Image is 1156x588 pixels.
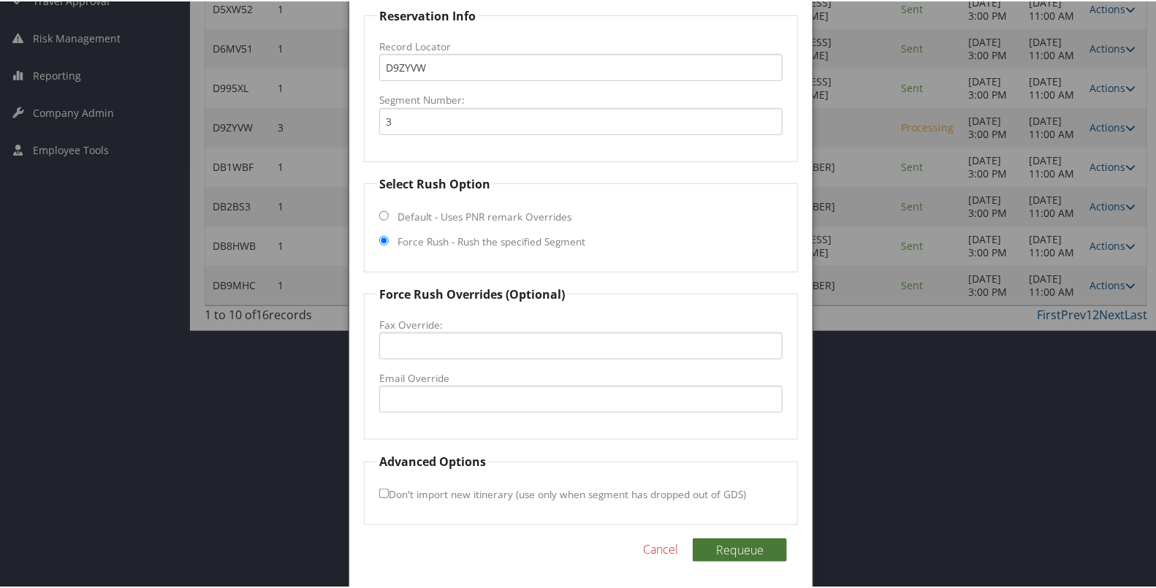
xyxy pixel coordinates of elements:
legend: Advanced Options [377,451,488,469]
label: Default - Uses PNR remark Overrides [398,208,571,223]
input: Don't import new itinerary (use only when segment has dropped out of GDS) [379,487,389,497]
button: Requeue [693,537,787,560]
label: Force Rush - Rush the specified Segment [398,233,585,248]
label: Fax Override: [379,316,783,331]
a: Cancel [643,539,678,557]
legend: Force Rush Overrides (Optional) [377,284,567,302]
label: Don't import new itinerary (use only when segment has dropped out of GDS) [379,479,746,506]
label: Email Override [379,370,783,384]
label: Record Locator [379,38,783,53]
label: Segment Number: [379,91,783,106]
legend: Select Rush Option [377,174,493,191]
legend: Reservation Info [377,6,478,23]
